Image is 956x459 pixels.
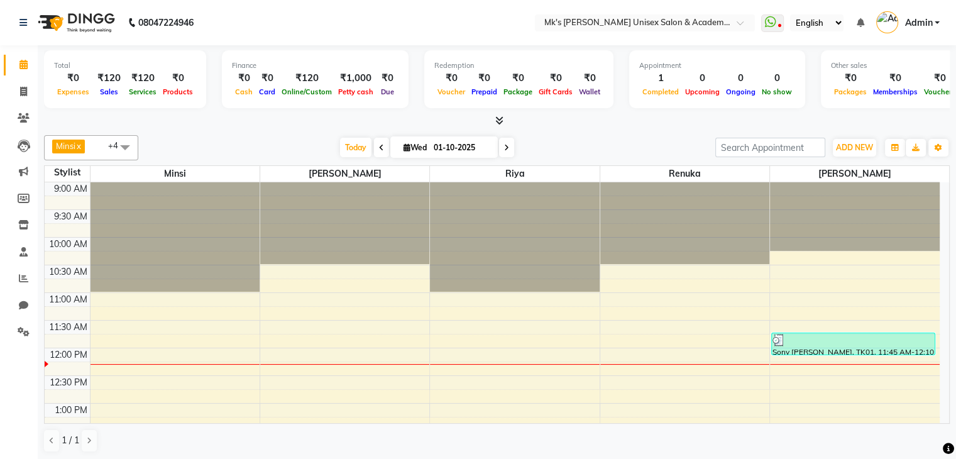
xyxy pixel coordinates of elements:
div: Total [54,60,196,71]
span: Wallet [576,87,603,96]
div: 12:00 PM [47,348,90,362]
div: ₹0 [500,71,536,86]
div: 1 [639,71,682,86]
div: ₹0 [376,71,398,86]
div: 11:30 AM [47,321,90,334]
a: x [75,141,81,151]
div: ₹0 [232,71,256,86]
span: Renuka [600,166,769,182]
span: Voucher [434,87,468,96]
input: Search Appointment [715,138,825,157]
span: Minsi [91,166,260,182]
span: Today [340,138,371,157]
span: Minsi [56,141,75,151]
span: [PERSON_NAME] [260,166,429,182]
div: 1:00 PM [52,404,90,417]
span: Wed [400,143,430,152]
div: Sony [PERSON_NAME], TK01, 11:45 AM-12:10 PM, Threading - Eyebrows - Women/ Men (₹85),Threading - ... [772,333,935,355]
div: Stylist [45,166,90,179]
span: Upcoming [682,87,723,96]
input: 2025-10-01 [430,138,493,157]
div: ₹120 [278,71,335,86]
span: Riya [430,166,599,182]
span: 1 / 1 [62,434,79,447]
div: ₹0 [256,71,278,86]
img: logo [32,5,118,40]
span: Completed [639,87,682,96]
div: 0 [759,71,795,86]
span: Package [500,87,536,96]
span: ADD NEW [836,143,873,152]
div: 11:00 AM [47,293,90,306]
div: 10:30 AM [47,265,90,279]
button: ADD NEW [833,139,876,157]
div: ₹0 [160,71,196,86]
div: ₹120 [126,71,160,86]
div: Finance [232,60,398,71]
div: 0 [682,71,723,86]
div: ₹0 [831,71,870,86]
div: 0 [723,71,759,86]
div: ₹0 [54,71,92,86]
span: Petty cash [335,87,376,96]
span: Ongoing [723,87,759,96]
span: Packages [831,87,870,96]
div: 10:00 AM [47,238,90,251]
span: Services [126,87,160,96]
div: ₹0 [576,71,603,86]
span: Memberships [870,87,921,96]
div: Redemption [434,60,603,71]
span: Products [160,87,196,96]
div: ₹120 [92,71,126,86]
div: 9:00 AM [52,182,90,196]
span: Sales [97,87,121,96]
span: Gift Cards [536,87,576,96]
span: Cash [232,87,256,96]
span: No show [759,87,795,96]
div: ₹0 [434,71,468,86]
div: ₹1,000 [335,71,376,86]
span: Due [378,87,397,96]
span: [PERSON_NAME] [770,166,940,182]
b: 08047224946 [138,5,194,40]
div: ₹0 [536,71,576,86]
div: ₹0 [870,71,921,86]
div: Appointment [639,60,795,71]
span: Card [256,87,278,96]
div: 12:30 PM [47,376,90,389]
span: Admin [904,16,932,30]
span: Expenses [54,87,92,96]
div: 9:30 AM [52,210,90,223]
span: Online/Custom [278,87,335,96]
span: Prepaid [468,87,500,96]
div: ₹0 [468,71,500,86]
img: Admin [876,11,898,33]
span: +4 [108,140,128,150]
